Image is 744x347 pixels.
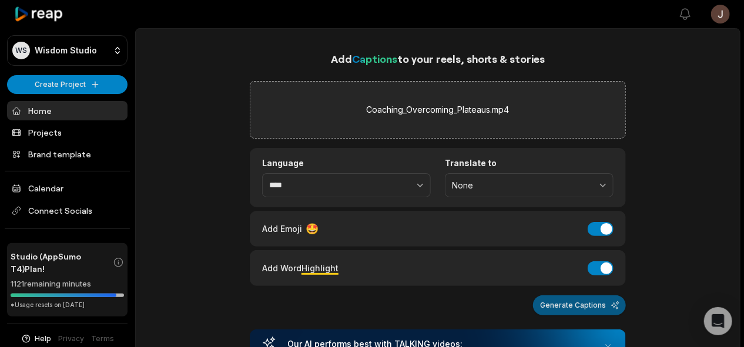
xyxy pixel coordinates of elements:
[262,260,339,276] div: Add Word
[11,301,124,309] div: *Usage resets on [DATE]
[262,223,302,235] span: Add Emoji
[59,333,85,344] a: Privacy
[7,178,128,198] a: Calendar
[262,158,431,169] label: Language
[445,173,614,198] button: None
[352,52,397,65] span: Captions
[35,333,52,344] span: Help
[533,295,626,315] button: Generate Captions
[306,221,319,237] span: 🤩
[11,250,113,275] span: Studio (AppSumo T4) Plan!
[7,200,128,221] span: Connect Socials
[445,158,614,169] label: Translate to
[301,263,339,273] span: Highlight
[92,333,115,344] a: Terms
[12,42,30,59] div: WS
[250,50,626,67] h1: Add to your reels, shorts & stories
[11,278,124,290] div: 1121 remaining minutes
[704,307,732,335] div: Open Intercom Messenger
[452,180,590,191] span: None
[367,103,510,117] label: Coaching_Overcoming_Plateaus.mp4
[35,45,97,56] p: Wisdom Studio
[7,144,128,164] a: Brand template
[7,101,128,120] a: Home
[7,123,128,142] a: Projects
[21,333,52,344] button: Help
[7,75,128,94] button: Create Project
